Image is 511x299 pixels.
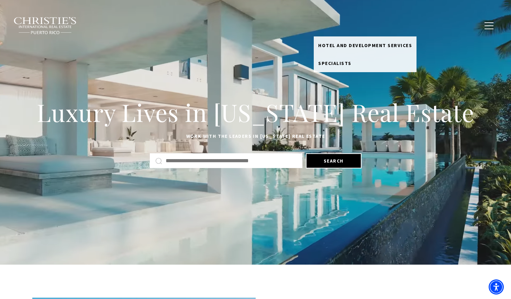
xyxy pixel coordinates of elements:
h1: Luxury Lives in [US_STATE] Real Estate [32,97,479,128]
img: Christie's International Real Estate black text logo [13,17,77,35]
p: Work with the leaders in [US_STATE] Real Estate [32,132,479,141]
a: Specialists [314,54,416,72]
span: Hotel and Development Services [318,42,412,48]
input: Search by Address, City, or Neighborhood [166,156,297,165]
span: Specialists [318,60,352,66]
div: Accessibility Menu [489,279,504,295]
button: button [480,16,498,36]
button: Search [306,153,362,168]
a: Hotel and Development Services [314,36,416,54]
